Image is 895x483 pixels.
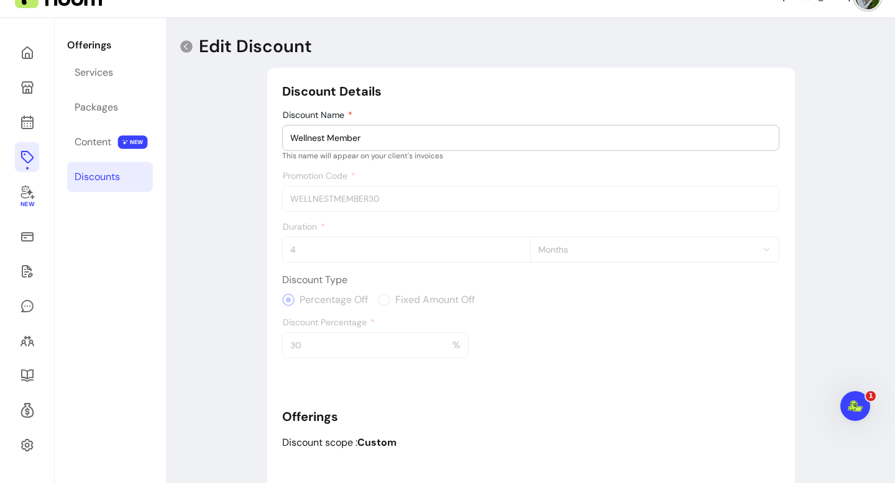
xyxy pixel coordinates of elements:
b: Custom [357,436,397,449]
p: Edit Discount [199,35,312,58]
a: My Messages [15,291,39,321]
span: Discount Name [283,109,347,120]
a: Settings [15,430,39,460]
a: Calendar [15,107,39,137]
span: Discount Percentage [283,317,369,328]
h5: Offerings [282,408,779,425]
div: Services [75,65,113,80]
span: Promotion Code [283,170,350,181]
a: Discounts [67,162,153,192]
div: Discounts [75,169,120,184]
iframe: Intercom live chat [840,391,870,421]
a: Waivers [15,256,39,286]
span: 1 [866,391,876,401]
a: Services [67,58,153,88]
p: Discount scope : [282,435,779,450]
div: Content [75,135,111,150]
a: Content NEW [67,127,153,157]
span: Duration [283,221,319,232]
a: Home [15,38,39,68]
h5: Discount Details [282,83,779,100]
a: Resources [15,361,39,390]
input: Discount Name [290,132,771,144]
div: Discount Type [282,273,779,307]
a: My Page [15,73,39,102]
span: NEW [118,135,148,149]
span: Discount Type [282,273,779,287]
a: Packages [67,93,153,122]
span: New [20,201,34,209]
a: Refer & Earn [15,395,39,425]
a: Offerings [15,142,39,172]
a: Sales [15,222,39,251]
p: Offerings [67,38,153,53]
div: Packages [75,100,118,115]
a: Clients [15,326,39,356]
a: New [15,177,39,217]
p: This name will appear on your client's invoices [282,151,779,161]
